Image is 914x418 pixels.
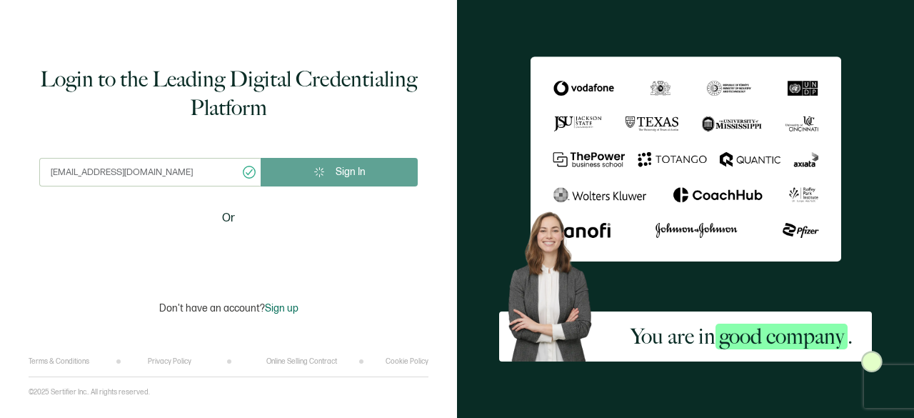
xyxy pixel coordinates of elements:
[29,388,150,397] p: ©2025 Sertifier Inc.. All rights reserved.
[39,65,418,122] h1: Login to the Leading Digital Credentialing Platform
[266,357,337,366] a: Online Selling Contract
[139,237,318,268] iframe: Sign in with Google Button
[499,204,611,362] img: Sertifier Login - You are in <span class="strong-h">good company</span>. Hero
[241,164,257,180] ion-icon: checkmark circle outline
[715,324,848,349] span: good company
[39,158,261,186] input: Enter your work email address
[222,209,235,227] span: Or
[531,56,841,262] img: Sertifier Login - You are in <span class="strong-h">good company</span>.
[29,357,89,366] a: Terms & Conditions
[631,322,853,351] h2: You are in .
[159,302,298,314] p: Don't have an account?
[148,357,191,366] a: Privacy Policy
[386,357,428,366] a: Cookie Policy
[861,351,883,372] img: Sertifier Login
[265,302,298,314] span: Sign up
